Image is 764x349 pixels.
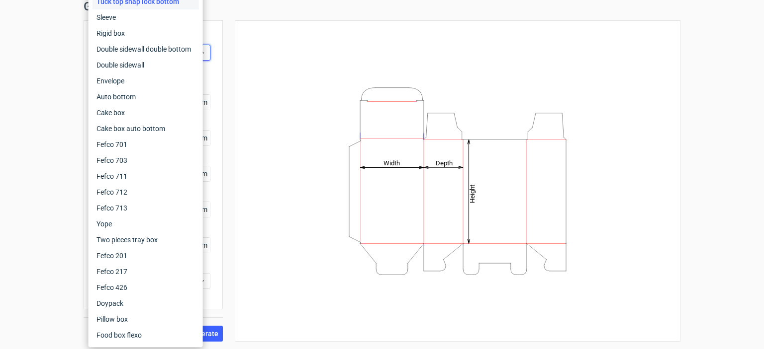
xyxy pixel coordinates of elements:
[93,73,199,89] div: Envelope
[93,311,199,327] div: Pillow box
[93,327,199,343] div: Food box flexo
[469,184,476,203] tspan: Height
[93,279,199,295] div: Fefco 426
[93,152,199,168] div: Fefco 703
[436,159,453,166] tspan: Depth
[93,295,199,311] div: Doypack
[93,200,199,216] div: Fefco 713
[189,330,218,337] span: Generate
[93,121,199,137] div: Cake box auto bottom
[84,0,680,12] h1: Generate new dieline
[93,9,199,25] div: Sleeve
[93,137,199,152] div: Fefco 701
[93,168,199,184] div: Fefco 711
[93,89,199,105] div: Auto bottom
[93,216,199,232] div: Yope
[93,264,199,279] div: Fefco 217
[93,41,199,57] div: Double sidewall double bottom
[93,232,199,248] div: Two pieces tray box
[383,159,400,166] tspan: Width
[93,57,199,73] div: Double sidewall
[93,25,199,41] div: Rigid box
[93,248,199,264] div: Fefco 201
[93,184,199,200] div: Fefco 712
[184,326,223,342] button: Generate
[93,105,199,121] div: Cake box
